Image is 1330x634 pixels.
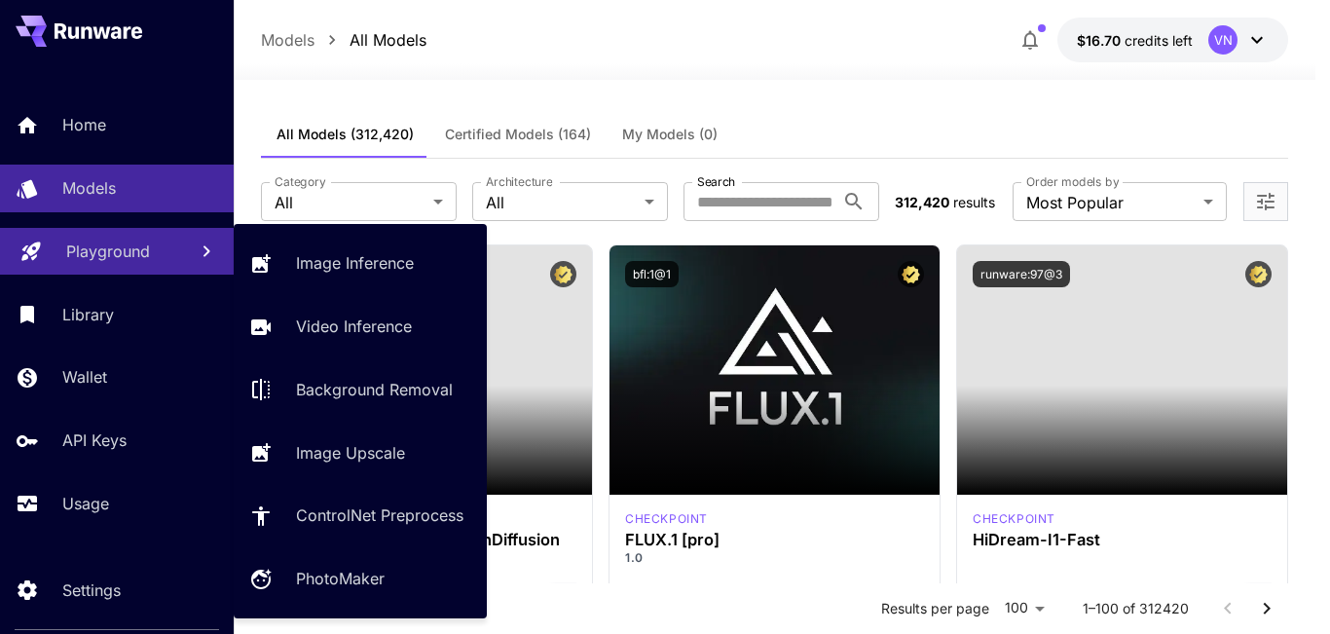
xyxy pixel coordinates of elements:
[296,503,463,527] p: ControlNet Preprocess
[445,126,591,143] span: Certified Models (164)
[625,510,708,528] p: checkpoint
[296,378,453,401] p: Background Removal
[275,173,326,190] label: Category
[1125,32,1193,49] span: credits left
[1026,191,1196,214] span: Most Popular
[234,429,487,476] a: Image Upscale
[296,567,385,590] p: PhotoMaker
[62,113,106,136] p: Home
[486,191,637,214] span: All
[973,510,1055,528] div: HiDream Fast
[898,261,924,287] button: Certified Model – Vetted for best performance and includes a commercial license.
[296,315,412,338] p: Video Inference
[62,365,107,389] p: Wallet
[234,240,487,287] a: Image Inference
[275,191,425,214] span: All
[66,240,150,263] p: Playground
[625,531,924,549] h3: FLUX.1 [pro]
[881,599,989,618] p: Results per page
[697,173,735,190] label: Search
[973,531,1272,549] h3: HiDream-I1-Fast
[261,28,426,52] nav: breadcrumb
[625,510,708,528] div: fluxpro
[1208,25,1238,55] div: VN
[1083,599,1189,618] p: 1–100 of 312420
[234,555,487,603] a: PhotoMaker
[625,261,679,287] button: bfl:1@1
[1254,190,1277,214] button: Open more filters
[234,366,487,414] a: Background Removal
[1057,18,1288,62] button: $16.70375
[277,126,414,143] span: All Models (312,420)
[261,28,314,52] p: Models
[953,194,995,210] span: results
[625,549,924,567] p: 1.0
[234,492,487,540] a: ControlNet Preprocess
[895,194,949,210] span: 312,420
[550,261,576,287] button: Certified Model – Vetted for best performance and includes a commercial license.
[1077,30,1193,51] div: $16.70375
[1247,589,1286,628] button: Go to next page
[997,594,1052,622] div: 100
[234,303,487,351] a: Video Inference
[62,303,114,326] p: Library
[973,261,1070,287] button: runware:97@3
[622,126,718,143] span: My Models (0)
[62,578,121,602] p: Settings
[62,176,116,200] p: Models
[62,492,109,515] p: Usage
[1245,261,1272,287] button: Certified Model – Vetted for best performance and includes a commercial license.
[486,173,552,190] label: Architecture
[296,441,405,465] p: Image Upscale
[296,251,414,275] p: Image Inference
[350,28,426,52] p: All Models
[1026,173,1119,190] label: Order models by
[62,429,127,452] p: API Keys
[973,510,1055,528] p: checkpoint
[1077,32,1125,49] span: $16.70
